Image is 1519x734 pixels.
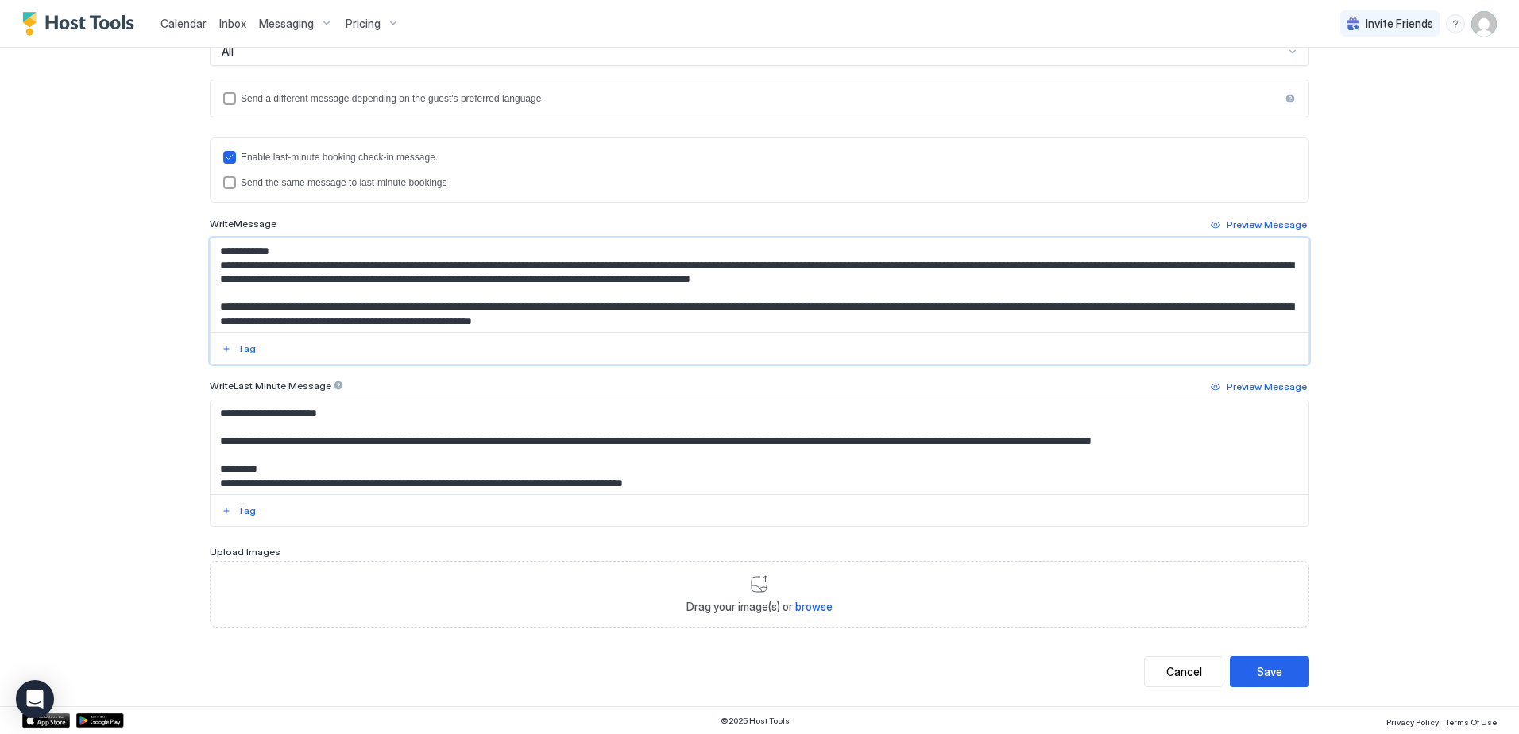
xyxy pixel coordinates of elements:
button: Preview Message [1208,377,1309,396]
div: Tag [238,504,256,518]
a: Terms Of Use [1445,713,1497,729]
div: languagesEnabled [223,92,1296,105]
span: Calendar [160,17,207,30]
span: Invite Friends [1366,17,1433,31]
div: Enable last-minute booking check-in message. [241,152,1296,163]
div: Send a different message depending on the guest's preferred language [241,93,1280,104]
div: Tag [238,342,256,356]
a: App Store [22,713,70,728]
div: lastMinuteMessageIsTheSame [223,176,1296,189]
button: Save [1230,656,1309,687]
span: Upload Images [210,546,280,558]
div: User profile [1471,11,1497,37]
span: Terms Of Use [1445,717,1497,727]
span: Inbox [219,17,246,30]
a: Privacy Policy [1386,713,1439,729]
div: Open Intercom Messenger [16,680,54,718]
span: Privacy Policy [1386,717,1439,727]
button: Cancel [1144,656,1223,687]
div: menu [1446,14,1465,33]
span: Messaging [259,17,314,31]
button: Tag [219,339,258,358]
button: Tag [219,501,258,520]
span: Drag your image(s) or [686,600,833,614]
textarea: Input Field [211,400,1308,494]
div: Save [1257,663,1282,680]
span: Write Last Minute Message [210,380,331,392]
button: Preview Message [1208,215,1309,234]
div: Preview Message [1227,218,1307,232]
div: Send the same message to last-minute bookings [241,177,1296,188]
a: Inbox [219,15,246,32]
textarea: Input Field [211,238,1308,332]
span: Write Message [210,218,276,230]
div: Cancel [1166,663,1202,680]
a: Google Play Store [76,713,124,728]
span: browse [795,600,833,613]
span: Pricing [346,17,381,31]
span: © 2025 Host Tools [721,716,790,726]
a: Host Tools Logo [22,12,141,36]
div: lastMinuteMessageEnabled [223,151,1296,164]
span: All [222,44,234,59]
a: Calendar [160,15,207,32]
div: Preview Message [1227,380,1307,394]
